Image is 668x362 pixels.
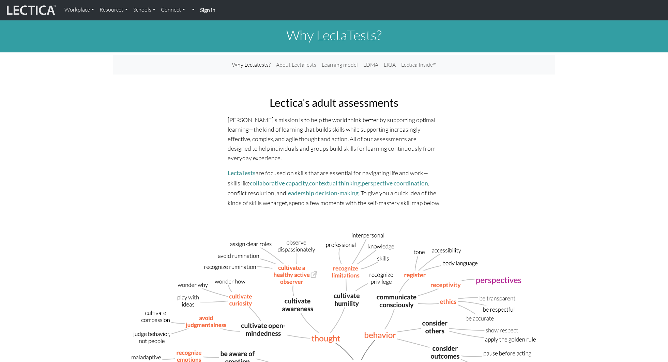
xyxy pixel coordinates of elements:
a: LRJA [381,58,398,72]
a: perspective coordination [362,180,428,187]
a: About LectaTests [273,58,319,72]
a: contextual thinking [309,180,361,187]
a: collaborative capacity [250,180,308,187]
a: Sign in [197,3,218,17]
a: Lectica Inside™ [398,58,439,72]
h1: Why LectaTests? [113,27,555,43]
a: Why Lectatests? [229,58,273,72]
a: Schools [131,3,158,17]
a: Learning model [319,58,361,72]
a: Connect [158,3,188,17]
p: are focused on skills that are essential for navigating life and work—skills like , , , conflict ... [228,168,440,208]
strong: Sign in [200,6,215,13]
a: leadership decision-making [286,190,359,197]
a: LectaTests [228,169,256,177]
h2: Lectica's adult assessments [228,96,440,109]
img: lecticalive [5,4,56,17]
a: Workplace [62,3,97,17]
a: Resources [97,3,131,17]
p: [PERSON_NAME]'s mission is to help the world think better by supporting optimal learning—the kind... [228,115,440,163]
a: LDMA [361,58,381,72]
